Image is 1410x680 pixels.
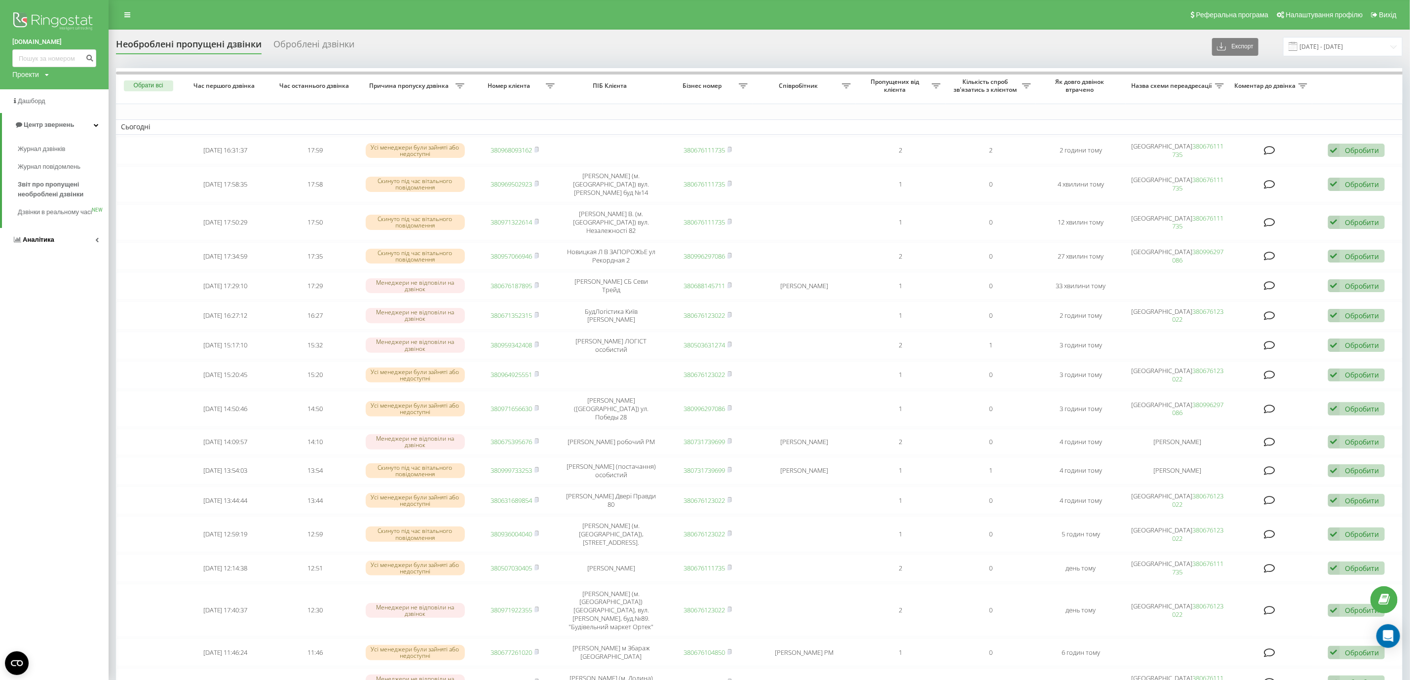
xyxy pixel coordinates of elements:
td: 1 [856,166,946,202]
a: 380996297086 [1172,247,1223,264]
a: 380996297086 [684,252,725,261]
div: Оброблені дзвінки [273,39,354,54]
span: Причина пропуску дзвінка [366,82,455,90]
a: 380676123022 [1172,366,1223,383]
td: 1 [856,639,946,666]
div: Скинуто під час вітального повідомлення [366,177,465,191]
td: [PERSON_NAME] [1126,429,1229,455]
a: 380676111735 [684,180,725,189]
a: Журнал повідомлень [18,158,109,176]
div: Скинуто під час вітального повідомлення [366,215,465,229]
td: [PERSON_NAME] (постачання) особистий [560,457,663,485]
a: 380688145711 [684,281,725,290]
a: 380676123022 [1172,602,1223,619]
div: Проекти [12,70,39,79]
td: 13:44 [270,487,360,514]
a: 380964925551 [491,370,532,379]
a: 380507030405 [491,564,532,572]
a: 380971656630 [491,404,532,413]
div: Усі менеджери були зайняті або недоступні [366,493,465,508]
span: Кількість спроб зв'язатись з клієнтом [951,78,1022,93]
span: Налаштування профілю [1286,11,1363,19]
a: 380676123022 [684,311,725,320]
div: Обробити [1345,437,1379,447]
td: 1 [856,302,946,329]
a: Звіт про пропущені необроблені дзвінки [18,176,109,203]
td: 6 годин тому [1036,639,1126,666]
td: 2 [856,584,946,637]
button: Експорт [1212,38,1258,56]
div: Обробити [1345,370,1379,379]
div: Усі менеджери були зайняті або недоступні [366,645,465,660]
td: 4 години тому [1036,487,1126,514]
td: 2 [856,137,946,164]
td: 1 [856,487,946,514]
td: 14:10 [270,429,360,455]
td: [GEOGRAPHIC_DATA] [1126,584,1229,637]
td: 3 години тому [1036,332,1126,359]
a: Центр звернень [2,113,109,137]
td: [DATE] 12:59:19 [180,516,270,552]
a: 380676111735 [684,218,725,227]
td: 15:20 [270,361,360,389]
div: Обробити [1345,218,1379,227]
td: 1 [856,391,946,427]
td: 3 години тому [1036,391,1126,427]
td: [DATE] 15:20:45 [180,361,270,389]
td: [GEOGRAPHIC_DATA] [1126,166,1229,202]
a: 380676123022 [684,370,725,379]
span: Центр звернень [24,121,74,128]
div: Скинуто під час вітального повідомлення [366,527,465,541]
td: 3 години тому [1036,361,1126,389]
td: 4 години тому [1036,429,1126,455]
div: Скинуто під час вітального повідомлення [366,463,465,478]
td: 0 [946,302,1035,329]
a: 380731739699 [684,437,725,446]
a: 380676111735 [1172,175,1223,192]
a: 380677261020 [491,648,532,657]
a: 380676111735 [684,146,725,154]
a: 380969502923 [491,180,532,189]
div: Усі менеджери були зайняті або недоступні [366,561,465,575]
span: Пропущених від клієнта [861,78,932,93]
td: 0 [946,166,1035,202]
td: 0 [946,391,1035,427]
td: [DATE] 14:50:46 [180,391,270,427]
td: [DATE] 13:54:03 [180,457,270,485]
td: 1 [856,204,946,240]
td: 14:50 [270,391,360,427]
td: [PERSON_NAME] В. (м. [GEOGRAPHIC_DATA]) вул. Незалежності 82 [560,204,663,240]
td: 0 [946,242,1035,270]
td: 1 [946,457,1035,485]
span: Назва схеми переадресації [1131,82,1215,90]
div: Менеджери не відповіли на дзвінок [366,338,465,352]
div: Обробити [1345,311,1379,320]
td: день тому [1036,554,1126,582]
button: Обрати всі [124,80,173,91]
td: 0 [946,204,1035,240]
span: Як довго дзвінок втрачено [1045,78,1117,93]
td: 4 години тому [1036,457,1126,485]
td: день тому [1036,584,1126,637]
td: 0 [946,516,1035,552]
td: [PERSON_NAME] ([GEOGRAPHIC_DATA]) ул. Победы 28 [560,391,663,427]
span: Бізнес номер [668,82,739,90]
a: 380631689854 [491,496,532,505]
a: Дзвінки в реальному часіNEW [18,203,109,221]
a: 380676123022 [684,529,725,538]
a: 380675395676 [491,437,532,446]
td: [GEOGRAPHIC_DATA] [1126,361,1229,389]
td: [DATE] 17:58:35 [180,166,270,202]
td: [DATE] 16:27:12 [180,302,270,329]
td: 0 [946,361,1035,389]
td: 2 [856,429,946,455]
td: 2 [856,242,946,270]
td: 17:58 [270,166,360,202]
a: 380971322614 [491,218,532,227]
td: [PERSON_NAME] (м. [GEOGRAPHIC_DATA]) вул. [PERSON_NAME] буд №14 [560,166,663,202]
td: 12:59 [270,516,360,552]
div: Обробити [1345,340,1379,350]
td: 2 години тому [1036,302,1126,329]
td: 17:59 [270,137,360,164]
span: Співробітник [758,82,842,90]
